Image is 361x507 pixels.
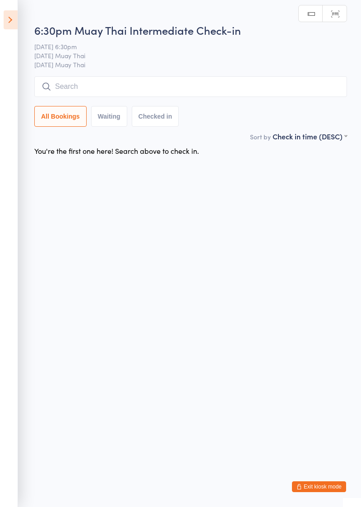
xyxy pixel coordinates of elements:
[34,60,347,69] span: [DATE] Muay Thai
[292,481,346,492] button: Exit kiosk mode
[132,106,179,127] button: Checked in
[34,146,199,156] div: You're the first one here! Search above to check in.
[34,42,333,51] span: [DATE] 6:30pm
[91,106,127,127] button: Waiting
[273,131,347,141] div: Check in time (DESC)
[250,132,271,141] label: Sort by
[34,106,87,127] button: All Bookings
[34,51,333,60] span: [DATE] Muay Thai
[34,76,347,97] input: Search
[34,23,347,37] h2: 6:30pm Muay Thai Intermediate Check-in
